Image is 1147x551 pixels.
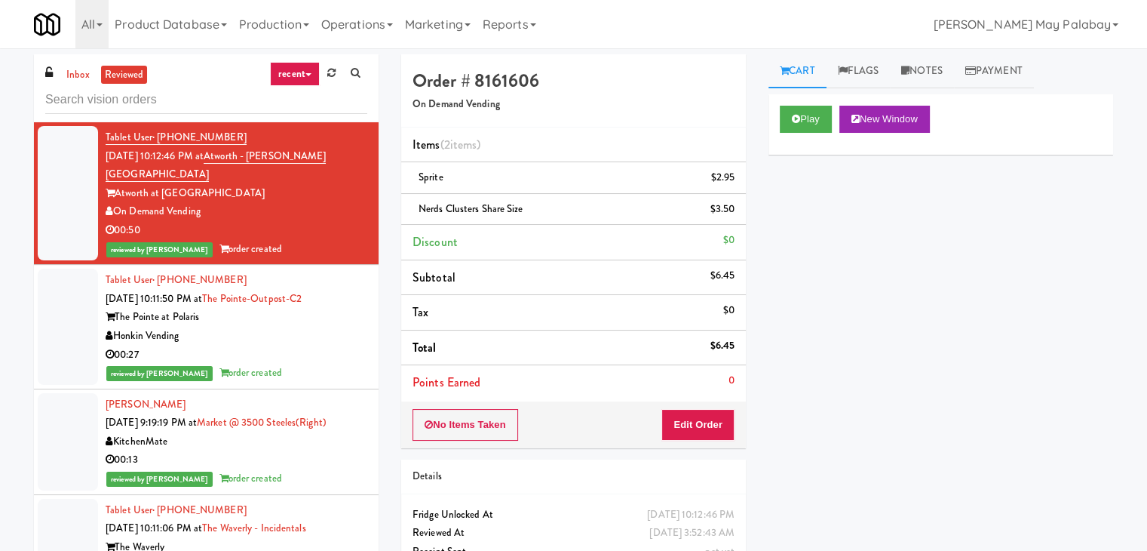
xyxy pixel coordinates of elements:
[202,521,306,535] a: The Waverly - Incidentals
[412,524,735,543] div: Reviewed At
[106,451,367,469] div: 00:13
[106,366,213,381] span: reviewed by [PERSON_NAME]
[106,472,213,487] span: reviewed by [PERSON_NAME]
[649,524,735,543] div: [DATE] 3:52:43 AM
[106,130,247,145] a: Tablet User· [PHONE_NUMBER]
[412,506,735,525] div: Fridge Unlocked At
[412,303,428,321] span: Tax
[106,242,213,257] span: reviewed by [PERSON_NAME]
[723,231,735,250] div: $0
[412,71,735,91] h4: Order # 8161606
[780,106,832,133] button: Play
[106,327,367,346] div: Honkin Vending
[219,242,282,256] span: order created
[419,202,523,216] span: Nerds Clusters Share Size
[106,149,326,183] a: Atworth - [PERSON_NAME][GEOGRAPHIC_DATA]
[34,11,60,38] img: Micromart
[219,365,282,380] span: order created
[106,415,197,429] span: [DATE] 9:19:19 PM at
[106,202,367,221] div: On Demand Vending
[152,130,247,144] span: · [PHONE_NUMBER]
[106,221,367,240] div: 00:50
[152,503,247,517] span: · [PHONE_NUMBER]
[202,291,302,306] a: The Pointe-Outpost-C2
[661,409,735,441] button: Edit Order
[647,506,735,525] div: [DATE] 10:12:46 PM
[710,337,735,356] div: $6.45
[412,233,458,251] span: Discount
[723,301,735,320] div: $0
[412,99,735,110] h5: On Demand Vending
[106,346,367,365] div: 00:27
[219,471,282,485] span: order created
[106,503,247,517] a: Tablet User· [PHONE_NUMBER]
[768,54,827,88] a: Cart
[106,184,367,203] div: Atworth at [GEOGRAPHIC_DATA]
[197,415,327,429] a: Market @ 3500 Steeles(Right)
[412,339,437,356] span: Total
[106,432,367,451] div: KitchenMate
[45,86,367,114] input: Search vision orders
[412,374,480,391] span: Points Earned
[412,136,480,153] span: Items
[839,106,930,133] button: New Window
[440,136,481,153] span: (2 )
[890,54,954,88] a: Notes
[106,521,202,535] span: [DATE] 10:11:06 PM at
[152,272,247,287] span: · [PHONE_NUMBER]
[711,168,735,187] div: $2.95
[270,62,320,86] a: recent
[106,149,204,163] span: [DATE] 10:12:46 PM at
[827,54,891,88] a: Flags
[710,266,735,285] div: $6.45
[419,170,443,184] span: Sprite
[34,122,379,265] li: Tablet User· [PHONE_NUMBER][DATE] 10:12:46 PM atAtworth - [PERSON_NAME][GEOGRAPHIC_DATA]Atworth a...
[101,66,148,85] a: reviewed
[106,272,247,287] a: Tablet User· [PHONE_NUMBER]
[412,409,518,441] button: No Items Taken
[412,467,735,486] div: Details
[450,136,477,153] ng-pluralize: items
[954,54,1034,88] a: Payment
[710,200,735,219] div: $3.50
[34,389,379,495] li: [PERSON_NAME][DATE] 9:19:19 PM atMarket @ 3500 Steeles(Right)KitchenMate00:13reviewed by [PERSON_...
[106,397,186,411] a: [PERSON_NAME]
[412,269,455,286] span: Subtotal
[106,291,202,306] span: [DATE] 10:11:50 PM at
[63,66,94,85] a: inbox
[106,308,367,327] div: The Pointe at Polaris
[34,265,379,389] li: Tablet User· [PHONE_NUMBER][DATE] 10:11:50 PM atThe Pointe-Outpost-C2The Pointe at PolarisHonkin ...
[728,371,735,390] div: 0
